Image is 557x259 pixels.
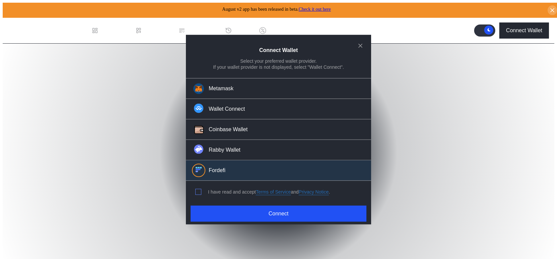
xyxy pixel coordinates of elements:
div: I have read and accept . [208,189,330,195]
div: Loan Book [145,28,170,34]
div: Select your preferred wallet provider. [240,58,317,64]
div: Rabby Wallet [209,146,241,153]
div: Metamask [209,85,234,92]
span: August v2 app has been released in beta. [222,7,331,12]
a: Check it out here [299,7,331,12]
div: Permissions [188,28,217,34]
h2: Connect Wallet [259,47,298,53]
div: Coinbase Wallet [209,126,248,133]
button: Connect [191,205,366,221]
div: Connect Wallet [506,28,542,34]
a: Terms of Service [256,189,291,195]
a: Privacy Notice [299,189,328,195]
button: Metamask [186,78,371,99]
img: Rabby Wallet [194,145,203,154]
button: Rabby WalletRabby Wallet [186,140,371,160]
button: Coinbase WalletCoinbase Wallet [186,119,371,140]
div: Discount Factors [269,28,309,34]
div: Fordefi [209,167,225,174]
div: History [235,28,251,34]
img: Fordefi [194,165,203,174]
button: Wallet Connect [186,99,371,119]
button: close modal [355,40,366,51]
img: Coinbase Wallet [193,124,205,136]
button: FordefiFordefi [186,160,371,181]
div: Wallet Connect [209,105,245,112]
div: Dashboard [101,28,127,34]
span: and [291,189,299,195]
div: If your wallet provider is not displayed, select "Wallet Connect". [213,64,344,70]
